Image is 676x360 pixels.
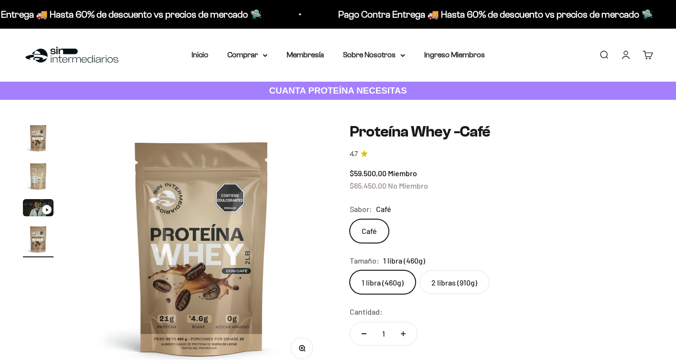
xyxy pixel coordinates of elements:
[350,149,654,159] a: 4.74.7 de 5.0 estrellas
[350,322,378,345] button: Reducir cantidad
[350,169,386,178] span: $59.500,00
[23,199,54,219] button: Ir al artículo 3
[388,181,428,190] span: No Miembro
[350,306,383,318] label: Cantidad:
[23,161,54,191] img: Proteína Whey -Café
[350,254,379,267] legend: Tamaño:
[269,85,407,95] strong: CUANTA PROTEÍNA NECESITAS
[343,49,405,61] summary: Sobre Nosotros
[23,161,54,194] button: Ir al artículo 2
[23,123,54,156] button: Ir al artículo 1
[23,224,54,254] img: Proteína Whey -Café
[338,7,653,22] p: Pago Contra Entrega 🚚 Hasta 60% de descuento vs precios de mercado 🛸
[192,51,208,59] a: Inicio
[350,203,372,215] legend: Sabor:
[23,224,54,257] button: Ir al artículo 4
[350,181,386,190] span: $65.450,00
[424,51,485,59] a: Ingreso Miembros
[383,254,425,267] span: 1 libra (460g)
[227,49,268,61] summary: Comprar
[389,322,417,345] button: Aumentar cantidad
[376,203,391,215] span: Café
[23,123,54,153] img: Proteína Whey -Café
[388,169,417,178] span: Miembro
[287,51,324,59] a: Membresía
[350,123,654,141] h1: Proteína Whey -Café
[350,149,358,159] span: 4.7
